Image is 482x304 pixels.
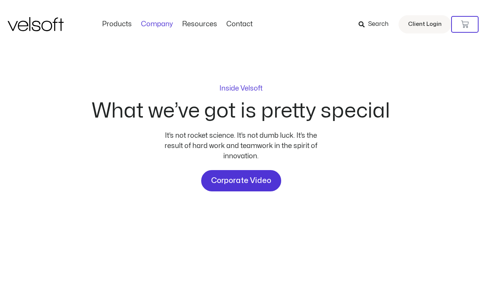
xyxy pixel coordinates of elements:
[92,101,390,121] h2: What we’ve got is pretty special
[211,175,271,187] span: Corporate Video
[8,17,64,31] img: Velsoft Training Materials
[219,85,263,92] p: Inside Velsoft
[161,131,321,161] div: It’s not rocket science. It’s not dumb luck. It’s the result of hard work and teamwork in the spi...
[136,20,178,29] a: CompanyMenu Toggle
[399,15,451,33] a: Client Login
[201,170,281,191] a: Corporate Video
[178,20,222,29] a: ResourcesMenu Toggle
[98,20,257,29] nav: Menu
[98,20,136,29] a: ProductsMenu Toggle
[368,19,389,29] span: Search
[359,18,394,31] a: Search
[408,19,442,29] span: Client Login
[222,20,257,29] a: ContactMenu Toggle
